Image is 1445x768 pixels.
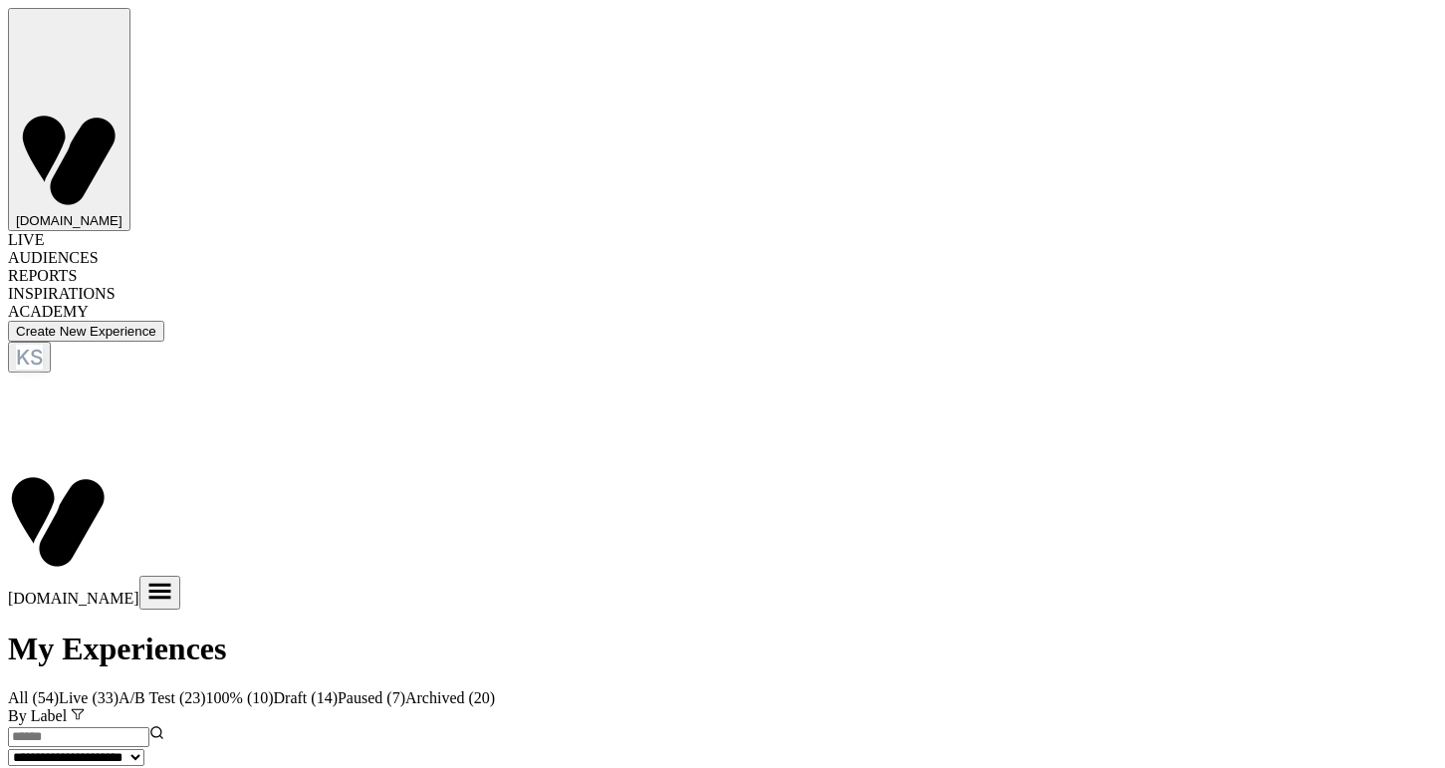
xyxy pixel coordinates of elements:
[16,345,43,370] div: KS
[8,249,1437,267] div: AUDIENCES
[8,8,130,231] button: Visually logo[DOMAIN_NAME]
[8,342,51,373] button: KS
[119,689,205,706] span: A/B Test ( 23 )
[8,267,1437,285] div: REPORTS
[16,213,122,228] span: [DOMAIN_NAME]
[8,689,59,706] span: All ( 54 )
[8,707,67,724] span: By Label
[338,689,405,706] span: Paused ( 7 )
[8,472,108,572] img: Visually logo
[8,285,1437,303] div: INSPIRATIONS
[8,321,164,342] button: Create New Experience
[8,231,1437,249] div: LIVE
[206,689,274,706] span: 100% ( 10 )
[405,689,495,706] span: Archived ( 20 )
[274,689,338,706] span: Draft ( 14 )
[19,111,119,210] img: Visually logo
[8,631,1437,667] h1: My Experiences
[8,303,1437,321] div: ACADEMY
[59,689,119,706] span: Live ( 33 )
[8,590,139,607] span: [DOMAIN_NAME]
